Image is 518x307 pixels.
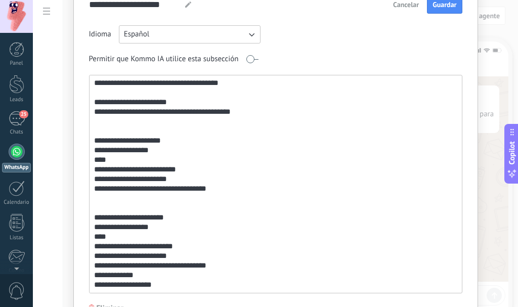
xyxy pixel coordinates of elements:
span: Idioma [89,29,111,39]
div: WhatsApp [2,163,31,172]
button: Español [119,25,261,43]
span: Cancelar [393,1,419,8]
span: Permitir que Kommo IA utilice esta subsección [89,54,239,64]
div: Leads [2,97,31,103]
span: 25 [19,110,28,118]
div: Chats [2,129,31,136]
div: Panel [2,60,31,67]
div: Listas [2,235,31,241]
span: Español [124,29,150,39]
div: Calendario [2,199,31,206]
span: Copilot [507,141,517,164]
span: Guardar [433,1,456,8]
